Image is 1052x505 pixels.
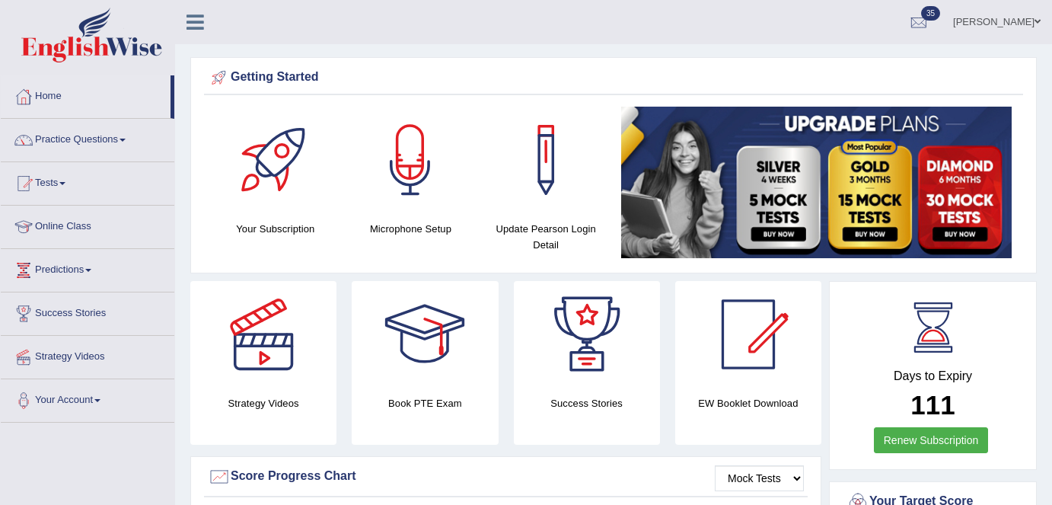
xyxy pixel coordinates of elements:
[208,465,804,488] div: Score Progress Chart
[352,395,498,411] h4: Book PTE Exam
[675,395,821,411] h4: EW Booklet Download
[1,206,174,244] a: Online Class
[1,336,174,374] a: Strategy Videos
[215,221,336,237] h4: Your Subscription
[874,427,989,453] a: Renew Subscription
[846,369,1019,383] h4: Days to Expiry
[910,390,955,420] b: 111
[621,107,1012,258] img: small5.jpg
[1,162,174,200] a: Tests
[514,395,660,411] h4: Success Stories
[486,221,606,253] h4: Update Pearson Login Detail
[1,75,171,113] a: Home
[1,379,174,417] a: Your Account
[1,292,174,331] a: Success Stories
[190,395,336,411] h4: Strategy Videos
[351,221,471,237] h4: Microphone Setup
[921,6,940,21] span: 35
[208,66,1019,89] div: Getting Started
[1,119,174,157] a: Practice Questions
[1,249,174,287] a: Predictions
